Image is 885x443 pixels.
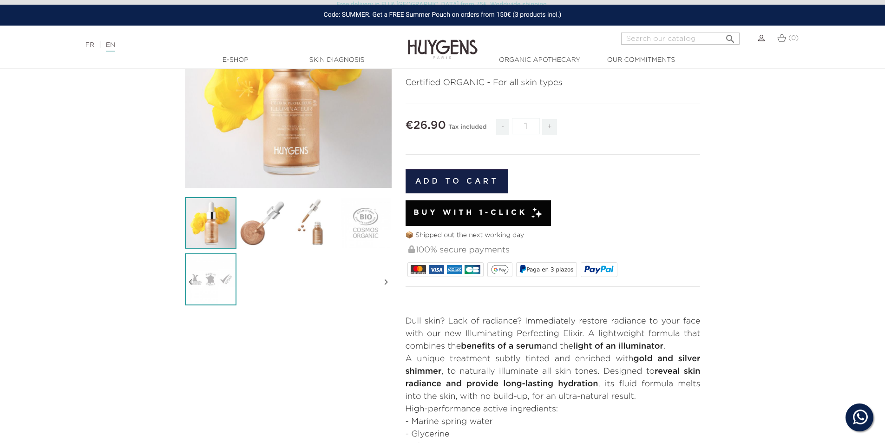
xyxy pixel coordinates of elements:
li: - Marine spring water [406,416,701,428]
span: Paga en 3 plazos [526,266,573,273]
a: EN [106,42,115,52]
span: €26.90 [406,120,446,131]
a: FR [85,42,94,48]
button:  [722,30,739,42]
div: Tax included [448,117,486,142]
span: + [542,119,557,135]
img: Huygens [408,25,478,60]
div: | [81,40,362,51]
span: (0) [788,35,799,41]
a: Organic Apothecary [493,55,586,65]
p: High-performance active ingredients: [406,403,701,416]
p: Certified ORGANIC - For all skin types [406,77,701,89]
i:  [185,259,196,305]
a: E-Shop [189,55,282,65]
strong: gold and silver shimmer [406,355,701,376]
a: Skin Diagnosis [290,55,383,65]
strong: benefits of a serum [461,342,542,350]
img: AMEX [447,265,462,274]
strong: light of an illuminator [573,342,663,350]
input: Quantity [512,118,540,134]
img: CB_NATIONALE [465,265,480,274]
i:  [380,259,392,305]
strong: reveal skin radiance and provide long-lasting hydration [406,367,701,388]
div: 100% secure payments [407,240,701,260]
button: Add to cart [406,169,509,193]
img: google_pay [491,265,509,274]
p: 📦 Shipped out the next working day [406,231,701,240]
i:  [725,31,736,42]
img: 100% secure payments [408,245,415,253]
input: Search [621,33,740,45]
img: MASTERCARD [411,265,426,274]
a: Our commitments [595,55,688,65]
p: A unique treatment subtly tinted and enriched with , to naturally illuminate all skin tones. Desi... [406,353,701,403]
li: - Glycerine [406,428,701,441]
p: Dull skin? Lack of radiance? Immediately restore radiance to your face with our new Illuminating ... [406,315,701,353]
img: VISA [429,265,444,274]
span: - [496,119,509,135]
